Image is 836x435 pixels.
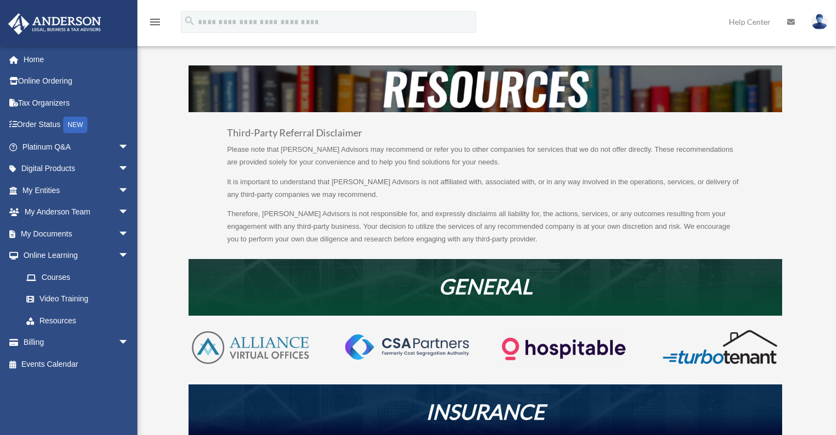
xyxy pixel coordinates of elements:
a: menu [148,19,162,29]
a: Online Ordering [8,70,146,92]
a: Resources [15,310,140,332]
img: Anderson Advisors Platinum Portal [5,13,104,35]
a: My Entitiesarrow_drop_down [8,179,146,201]
span: arrow_drop_down [118,179,140,202]
a: Tax Organizers [8,92,146,114]
a: Digital Productsarrow_drop_down [8,158,146,180]
em: INSURANCE [426,399,545,424]
a: Order StatusNEW [8,114,146,136]
span: arrow_drop_down [118,201,140,224]
h3: Third-Party Referral Disclaimer [227,128,744,144]
p: Therefore, [PERSON_NAME] Advisors is not responsible for, and expressly disclaims all liability f... [227,208,744,245]
a: Platinum Q&Aarrow_drop_down [8,136,146,158]
img: Logo-transparent-dark [502,329,625,369]
span: arrow_drop_down [118,136,140,158]
span: arrow_drop_down [118,245,140,267]
a: Video Training [15,288,146,310]
a: Events Calendar [8,353,146,375]
em: GENERAL [439,273,533,299]
p: It is important to understand that [PERSON_NAME] Advisors is not affiliated with, associated with... [227,176,744,208]
div: NEW [63,117,87,133]
a: Courses [15,266,146,288]
a: My Anderson Teamarrow_drop_down [8,201,146,223]
a: Home [8,48,146,70]
img: turbotenant [658,329,782,365]
span: arrow_drop_down [118,158,140,180]
span: arrow_drop_down [118,223,140,245]
p: Please note that [PERSON_NAME] Advisors may recommend or refer you to other companies for service... [227,144,744,176]
img: AVO-logo-1-color [189,329,312,366]
img: resources-header [189,65,782,112]
i: search [184,15,196,27]
a: Online Learningarrow_drop_down [8,245,146,267]
i: menu [148,15,162,29]
a: Billingarrow_drop_down [8,332,146,354]
a: My Documentsarrow_drop_down [8,223,146,245]
img: User Pic [811,14,828,30]
img: CSA-partners-Formerly-Cost-Segregation-Authority [345,334,469,360]
span: arrow_drop_down [118,332,140,354]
